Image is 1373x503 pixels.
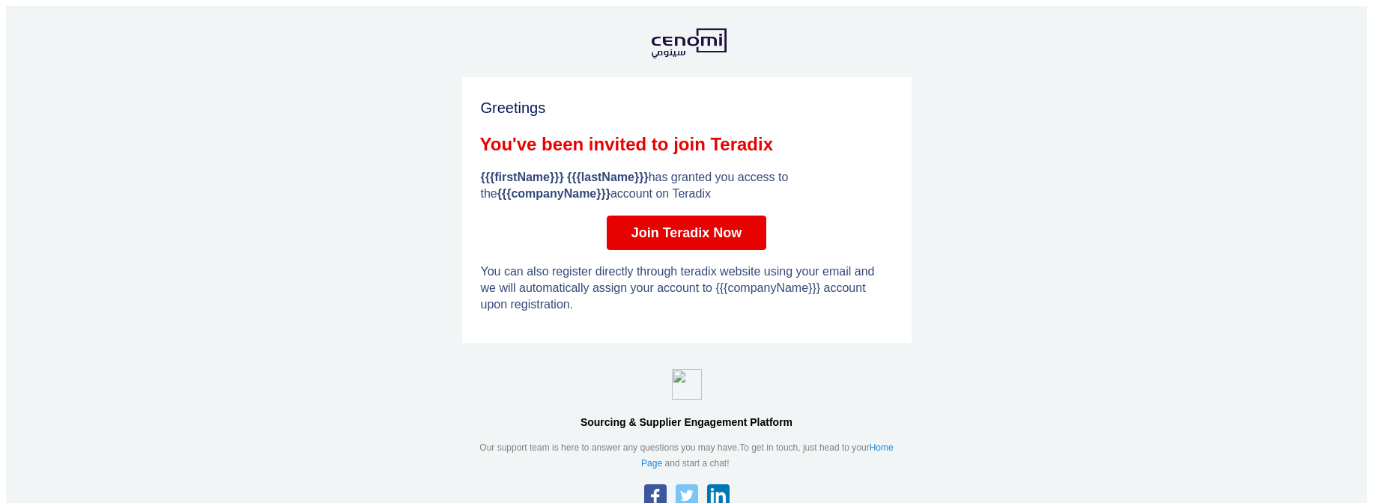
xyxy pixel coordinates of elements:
span: To get in touch, just head to your [641,442,894,469]
span: Sourcing & Supplier Engagement Platform [581,416,792,428]
span: and start a chat! [664,458,729,469]
strong: {{{firstName}}} {{{lastName}}} [481,171,649,183]
span: Greetings [481,100,546,116]
a: Join Teradix Now [607,216,767,250]
img: Teradix Smart Sourcing Platform [652,28,727,58]
span: has granted you access to the account on Teradix [481,171,792,200]
span: You can also register directly through teradix website using your email and we will automatically... [481,265,878,311]
a: Home Page [641,442,894,469]
span: Our support team is here to answer any questions you may have. [479,442,739,453]
span: You've been invited to join Teradix [480,134,774,154]
strong: {{{companyName}}} [497,187,610,200]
